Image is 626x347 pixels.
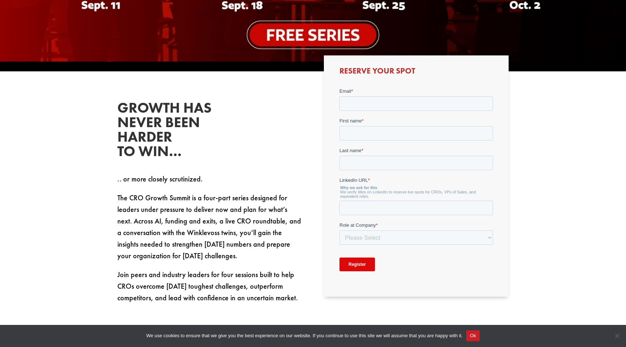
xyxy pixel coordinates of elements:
[613,332,621,339] span: No
[117,174,203,184] span: .. or more closely scrutinized.
[466,330,480,341] button: Ok
[339,88,493,285] iframe: Form 0
[117,101,226,162] h2: Growth has never been harder to win…
[117,270,298,302] span: Join peers and industry leaders for four sessions built to help CROs overcome [DATE] toughest cha...
[117,193,301,260] span: The CRO Growth Summit is a four-part series designed for leaders under pressure to deliver now an...
[339,67,493,79] h3: Reserve Your Spot
[146,332,463,339] span: We use cookies to ensure that we give you the best experience on our website. If you continue to ...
